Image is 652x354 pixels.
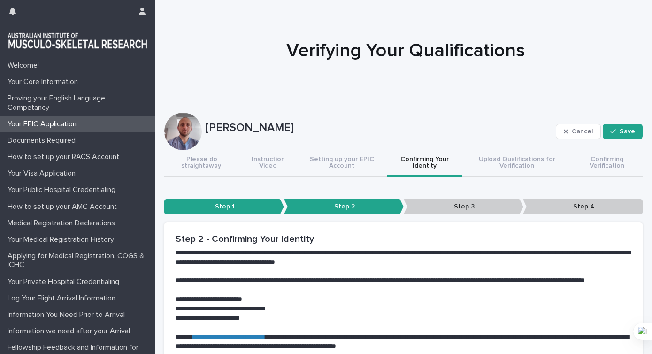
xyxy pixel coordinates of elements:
[4,310,132,319] p: Information You Need Prior to Arrival
[4,294,123,303] p: Log Your Flight Arrival Information
[523,199,643,215] p: Step 4
[572,128,593,135] span: Cancel
[8,31,147,49] img: 1xcjEmqDTcmQhduivVBy
[603,124,643,139] button: Save
[4,219,123,228] p: Medical Registration Declarations
[4,153,127,162] p: How to set up your RACS Account
[206,121,552,135] p: [PERSON_NAME]
[387,150,462,177] button: Confirming Your Identity
[462,150,571,177] button: Upload Qualifications for Verification
[4,185,123,194] p: Your Public Hospital Credentialing
[4,202,124,211] p: How to set up your AMC Account
[164,199,284,215] p: Step 1
[164,150,239,177] button: Please do straightaway!
[4,235,122,244] p: Your Medical Registration History
[239,150,297,177] button: Instruction Video
[4,252,155,269] p: Applying for Medical Registration. COGS & ICHC
[556,124,601,139] button: Cancel
[404,199,523,215] p: Step 3
[620,128,635,135] span: Save
[4,169,83,178] p: Your Visa Application
[4,136,83,145] p: Documents Required
[297,150,387,177] button: Setting up your EPIC Account
[176,39,636,62] h1: Verifying Your Qualifications
[4,77,85,86] p: Your Core Information
[284,199,404,215] p: Step 2
[4,61,46,70] p: Welcome!
[4,327,138,336] p: Information we need after your Arrival
[4,277,127,286] p: Your Private Hospital Credentialing
[4,120,84,129] p: Your EPIC Application
[176,233,631,245] h2: Step 2 - Confirming Your Identity
[4,94,155,112] p: Proving your English Language Competancy
[571,150,643,177] button: Confirming Verification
